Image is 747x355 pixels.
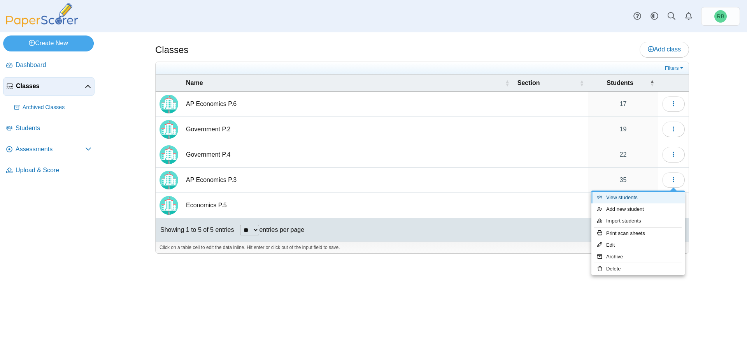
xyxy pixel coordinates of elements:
td: Government P.2 [182,117,514,142]
a: 35 [588,193,658,218]
span: Upload & Score [16,166,91,175]
a: Students [3,119,95,138]
a: Print scan sheets [591,228,685,239]
span: Classes [16,82,85,90]
a: Assessments [3,140,95,159]
a: Archived Classes [11,98,95,117]
img: Locally created class [160,120,178,139]
a: Edit [591,239,685,251]
a: Dashboard [3,56,95,75]
span: Robert Bartz [717,14,724,19]
a: Alerts [680,8,697,25]
div: Showing 1 to 5 of 5 entries [156,218,234,242]
h1: Classes [155,43,188,57]
a: Classes [3,77,95,96]
div: Click on a table cell to edit the data inline. Hit enter or click out of the input field to save. [156,242,689,253]
span: Name [186,79,503,87]
a: Add class [640,42,689,57]
a: View students [591,192,685,203]
td: AP Economics P.6 [182,92,514,117]
td: Economics P.5 [182,193,514,218]
span: Section : Activate to sort [579,79,584,87]
a: Create New [3,35,94,51]
span: Name : Activate to sort [505,79,510,87]
a: 35 [588,168,658,193]
span: Students [592,79,648,87]
img: Locally created class [160,95,178,113]
a: Delete [591,263,685,275]
td: AP Economics P.3 [182,168,514,193]
a: 17 [588,92,658,117]
label: entries per page [259,226,304,233]
span: Robert Bartz [714,10,727,23]
span: Assessments [16,145,85,154]
span: Dashboard [16,61,91,69]
img: Locally created class [160,145,178,164]
td: Government P.4 [182,142,514,168]
a: Add new student [591,203,685,215]
span: Students [16,124,91,132]
a: Upload & Score [3,161,95,180]
img: Locally created class [160,171,178,189]
a: 22 [588,142,658,167]
a: 19 [588,117,658,142]
a: Import students [591,215,685,227]
a: Robert Bartz [701,7,740,26]
a: PaperScorer [3,21,81,28]
a: Archive [591,251,685,263]
a: Filters [663,64,687,72]
span: Section [517,79,578,87]
span: Add class [648,46,681,53]
span: Students : Activate to invert sorting [650,79,654,87]
span: Archived Classes [23,104,91,111]
img: Locally created class [160,196,178,215]
img: PaperScorer [3,3,81,27]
